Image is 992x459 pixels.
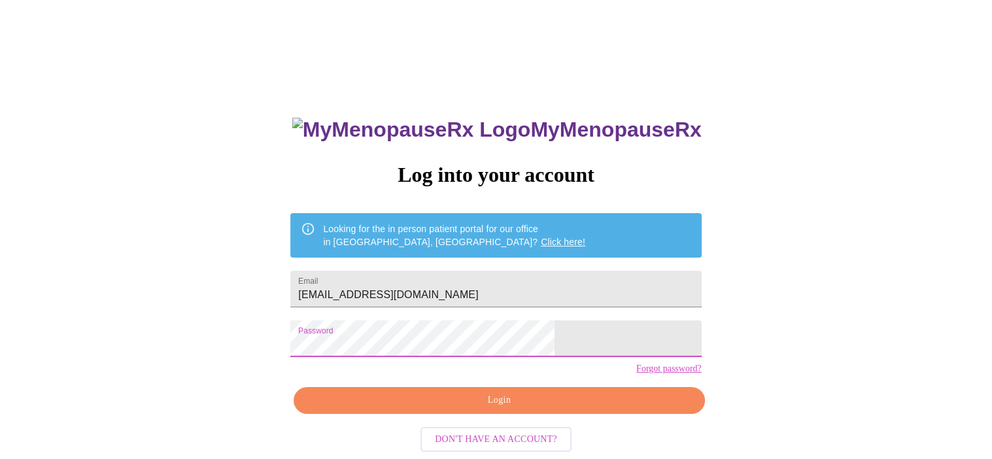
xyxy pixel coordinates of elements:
[323,217,585,254] div: Looking for the in person patient portal for our office in [GEOGRAPHIC_DATA], [GEOGRAPHIC_DATA]?
[309,392,689,409] span: Login
[541,237,585,247] a: Click here!
[636,364,702,374] a: Forgot password?
[292,118,702,142] h3: MyMenopauseRx
[420,427,572,452] button: Don't have an account?
[292,118,530,142] img: MyMenopauseRx Logo
[435,432,557,448] span: Don't have an account?
[294,387,704,414] button: Login
[290,163,701,187] h3: Log into your account
[417,433,575,444] a: Don't have an account?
